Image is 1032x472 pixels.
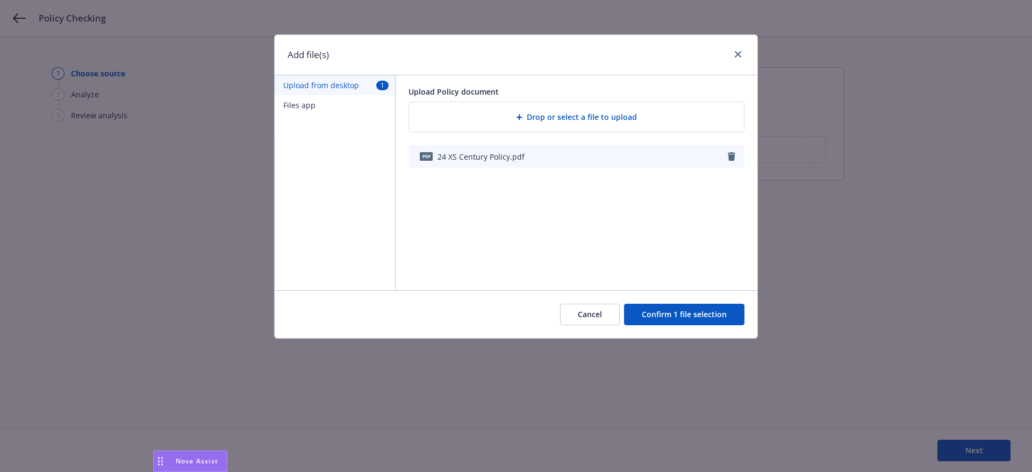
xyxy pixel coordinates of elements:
div: Drop or select a file to upload [408,102,744,132]
button: Nova Assist [153,450,227,472]
span: Drop or select a file to upload [527,111,637,123]
h1: Add file(s) [288,48,329,62]
span: 24 XS Century Policy.pdf [438,151,525,162]
span: Nova Assist [176,456,218,466]
button: Upload from desktop1 [275,75,395,95]
button: Cancel [560,304,620,325]
div: Drag to move [154,451,167,471]
button: Confirm 1 file selection [624,304,744,325]
span: 1 [376,81,389,90]
div: Upload Policy document [408,86,744,97]
span: pdf [420,152,433,160]
button: Files app [275,95,395,115]
a: close [732,48,744,61]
